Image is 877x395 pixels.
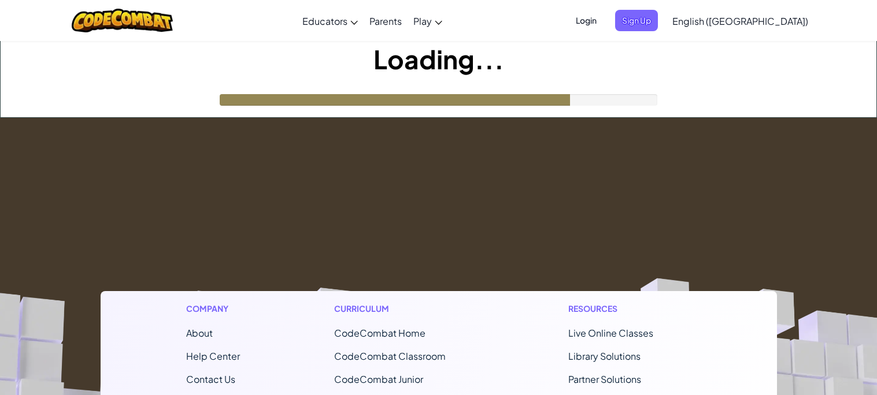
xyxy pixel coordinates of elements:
a: Educators [297,5,364,36]
button: Login [569,10,604,31]
a: Help Center [186,350,240,362]
span: English ([GEOGRAPHIC_DATA]) [672,15,808,27]
a: Live Online Classes [568,327,653,339]
h1: Company [186,303,240,315]
a: Partner Solutions [568,373,641,385]
a: CodeCombat Junior [334,373,423,385]
span: CodeCombat Home [334,327,425,339]
a: English ([GEOGRAPHIC_DATA]) [667,5,814,36]
span: Educators [302,15,347,27]
button: Sign Up [615,10,658,31]
a: Library Solutions [568,350,641,362]
a: CodeCombat Classroom [334,350,446,362]
a: Play [408,5,448,36]
h1: Resources [568,303,691,315]
span: Play [413,15,432,27]
a: About [186,327,213,339]
span: Contact Us [186,373,235,385]
img: CodeCombat logo [72,9,173,32]
a: Parents [364,5,408,36]
h1: Loading... [1,41,876,77]
h1: Curriculum [334,303,474,315]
